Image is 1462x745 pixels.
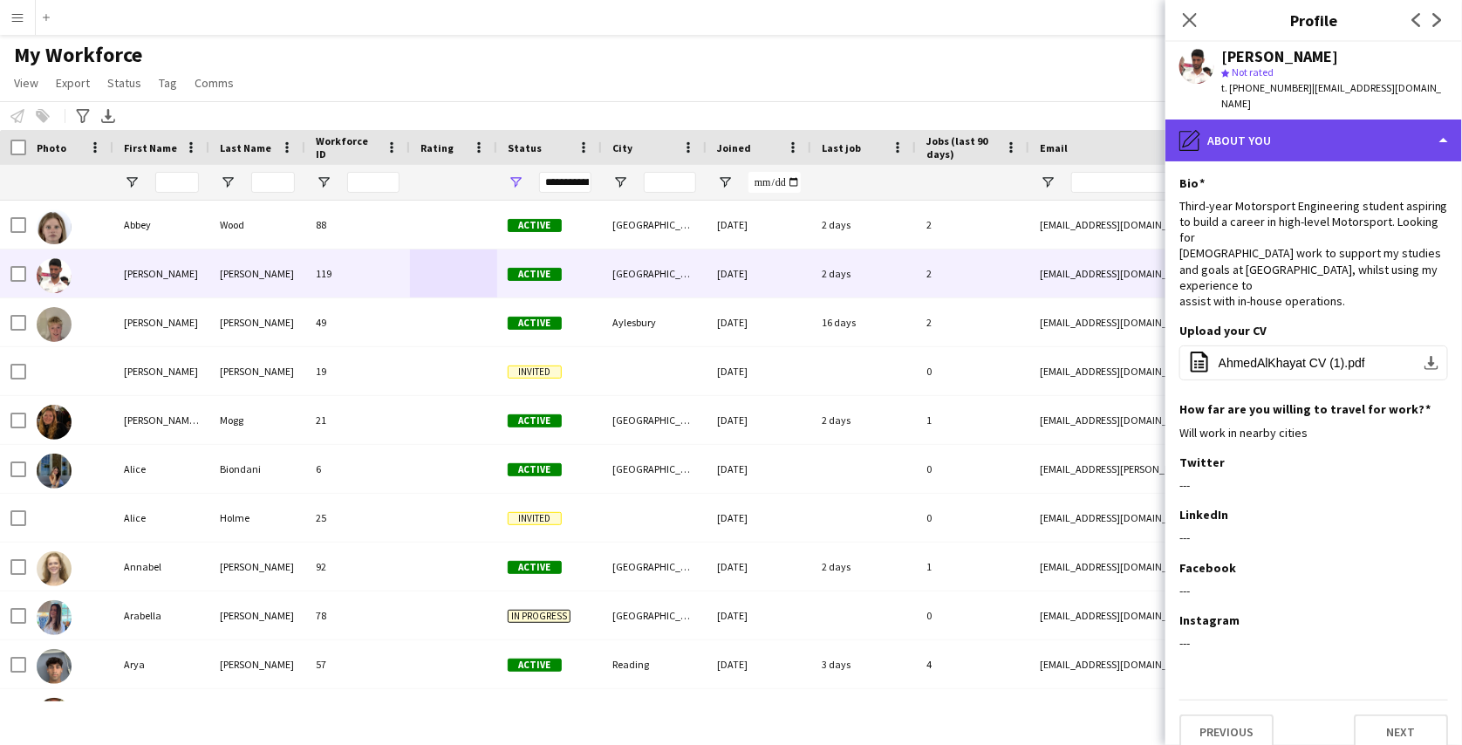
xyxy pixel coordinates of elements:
span: Active [508,561,562,574]
div: 2 days [811,249,916,297]
div: [GEOGRAPHIC_DATA] [602,249,707,297]
div: 2 [916,201,1029,249]
div: Third-year Motorsport Engineering student aspiring to build a career in high-level Motorsport. Lo... [1179,198,1448,309]
div: 0 [916,445,1029,493]
div: Alice [113,445,209,493]
div: 21 [305,396,410,444]
div: [PERSON_NAME] ([PERSON_NAME]) [113,396,209,444]
div: [EMAIL_ADDRESS][DOMAIN_NAME] [1029,543,1378,591]
div: Will work in nearby cities [1179,425,1448,441]
img: Alice Biondani [37,454,72,489]
div: [EMAIL_ADDRESS][DOMAIN_NAME] [1029,298,1378,346]
button: Open Filter Menu [717,174,733,190]
div: 2 days [811,201,916,249]
div: 92 [305,543,410,591]
img: Arya Firake [37,649,72,684]
h3: How far are you willing to travel for work? [1179,401,1431,417]
div: [DATE] [707,591,811,639]
div: 16 days [811,298,916,346]
div: [DATE] [707,494,811,542]
div: Austin [113,689,209,737]
span: Workforce ID [316,134,379,161]
div: [DATE] [707,689,811,737]
div: 25 [305,494,410,542]
div: 0 [916,689,1029,737]
a: Tag [152,72,184,94]
div: [GEOGRAPHIC_DATA] [602,201,707,249]
input: Workforce ID Filter Input [347,172,400,193]
span: Rating [420,141,454,154]
span: Jobs (last 90 days) [926,134,998,161]
span: Photo [37,141,66,154]
div: [EMAIL_ADDRESS][DOMAIN_NAME] [1029,689,1378,737]
div: 19 [305,347,410,395]
a: Export [49,72,97,94]
div: [PERSON_NAME] [113,347,209,395]
div: Reading [602,640,707,688]
span: Invited [508,512,562,525]
span: Export [56,75,90,91]
img: Annabel Smith [37,551,72,586]
span: Last job [822,141,861,154]
span: View [14,75,38,91]
div: 6 [305,445,410,493]
a: Status [100,72,148,94]
span: Comms [195,75,234,91]
input: Last Name Filter Input [251,172,295,193]
span: City [612,141,632,154]
img: Austin Pyle [37,698,72,733]
span: First Name [124,141,177,154]
img: Arabella Hamilton [37,600,72,635]
div: [DATE] [707,445,811,493]
div: --- [1179,635,1448,651]
div: 88 [305,201,410,249]
div: Aylesbury [602,298,707,346]
div: 2 [916,298,1029,346]
span: Tag [159,75,177,91]
div: 2 [916,249,1029,297]
div: [EMAIL_ADDRESS][PERSON_NAME][DOMAIN_NAME] [1029,445,1378,493]
div: 0 [916,347,1029,395]
div: 4 [916,640,1029,688]
button: Open Filter Menu [1040,174,1056,190]
button: Open Filter Menu [316,174,331,190]
div: 69 [305,689,410,737]
div: [PERSON_NAME] [209,298,305,346]
div: [PERSON_NAME] [209,591,305,639]
h3: Instagram [1179,612,1240,628]
div: --- [1179,530,1448,545]
div: [PERSON_NAME] [113,249,209,297]
div: Holme [209,494,305,542]
button: AhmedAlKhayat CV (1).pdf [1179,345,1448,380]
div: [PERSON_NAME] [209,640,305,688]
input: First Name Filter Input [155,172,199,193]
div: 49 [305,298,410,346]
input: Joined Filter Input [748,172,801,193]
div: 0 [916,591,1029,639]
a: Comms [188,72,241,94]
div: 2 days [811,396,916,444]
h3: LinkedIn [1179,507,1228,523]
span: In progress [508,610,570,623]
div: Annabel [113,543,209,591]
h3: Bio [1179,175,1205,191]
span: Active [508,317,562,330]
div: Alice [113,494,209,542]
div: Biondani [209,445,305,493]
input: Email Filter Input [1071,172,1368,193]
div: 1 [916,396,1029,444]
div: --- [1179,583,1448,598]
span: Active [508,659,562,672]
app-action-btn: Advanced filters [72,106,93,126]
span: Active [508,463,562,476]
div: [PERSON_NAME] [209,249,305,297]
div: --- [1179,477,1448,493]
img: Abbey Wood [37,209,72,244]
div: [DATE] [707,396,811,444]
div: 1 [916,543,1029,591]
div: 119 [305,249,410,297]
div: [DATE] [707,201,811,249]
div: [DATE] [707,298,811,346]
div: [PERSON_NAME] [209,689,305,737]
span: Status [508,141,542,154]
